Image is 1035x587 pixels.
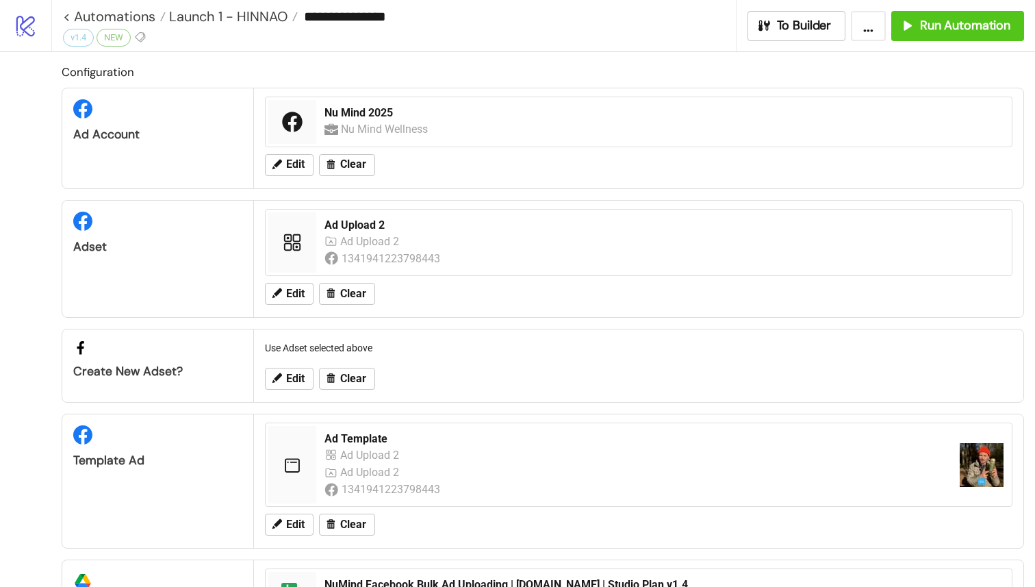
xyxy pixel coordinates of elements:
[342,481,442,498] div: 1341941223798443
[747,11,846,41] button: To Builder
[73,239,242,255] div: Adset
[324,105,1004,121] div: Nu Mind 2025
[265,283,314,305] button: Edit
[166,10,298,23] a: Launch 1 - HINNAO
[960,443,1004,487] img: https://scontent-fra3-2.xx.fbcdn.net/v/t15.5256-10/482855659_2691733991159344_6906729279865812019...
[286,519,305,531] span: Edit
[62,63,1024,81] h2: Configuration
[286,158,305,171] span: Edit
[342,250,442,267] div: 1341941223798443
[286,288,305,300] span: Edit
[324,218,1004,233] div: Ad Upload 2
[63,10,166,23] a: < Automations
[340,464,402,481] div: Ad Upload 2
[265,514,314,536] button: Edit
[319,368,375,390] button: Clear
[166,8,287,25] span: Launch 1 - HINNAO
[891,11,1024,41] button: Run Automation
[340,519,366,531] span: Clear
[286,373,305,385] span: Edit
[340,158,366,171] span: Clear
[340,373,366,385] span: Clear
[920,18,1010,34] span: Run Automation
[340,288,366,300] span: Clear
[851,11,886,41] button: ...
[259,335,1018,361] div: Use Adset selected above
[73,453,242,469] div: Template Ad
[73,364,242,379] div: Create new adset?
[265,368,314,390] button: Edit
[63,29,94,47] div: v1.4
[97,29,131,47] div: NEW
[341,121,431,138] div: Nu Mind Wellness
[319,154,375,176] button: Clear
[340,233,402,250] div: Ad Upload 2
[340,447,402,464] div: Ad Upload 2
[777,18,832,34] span: To Builder
[324,432,949,447] div: Ad Template
[319,514,375,536] button: Clear
[319,283,375,305] button: Clear
[265,154,314,176] button: Edit
[73,127,242,142] div: Ad Account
